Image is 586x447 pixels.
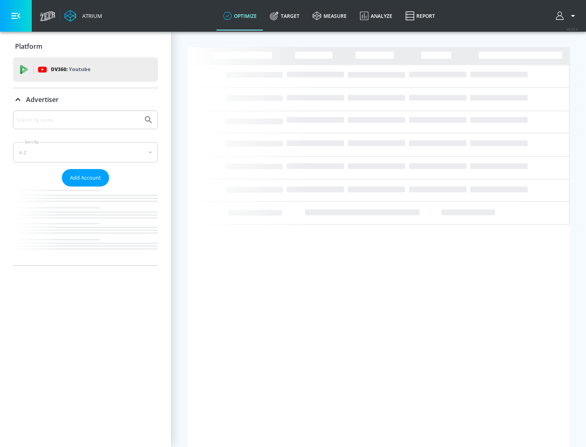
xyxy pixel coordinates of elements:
a: Atrium [64,10,102,22]
div: Advertiser [13,111,158,265]
div: DV360: Youtube [13,57,158,82]
a: Report [399,1,442,30]
p: Youtube [69,65,90,74]
span: v 4.25.4 [566,27,578,31]
a: measure [306,1,353,30]
p: DV360: [51,65,90,74]
button: Add Account [62,169,109,187]
input: Search by name [16,115,140,125]
label: Sort By [23,139,41,145]
div: Atrium [79,12,102,20]
a: Target [263,1,306,30]
div: A-Z [13,142,158,163]
span: Add Account [70,173,101,182]
div: Advertiser [13,88,158,111]
div: Platform [13,35,158,58]
nav: list of Advertiser [13,187,158,265]
a: optimize [216,1,263,30]
p: Platform [15,42,42,51]
p: Advertiser [26,95,59,104]
a: Analyze [353,1,399,30]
